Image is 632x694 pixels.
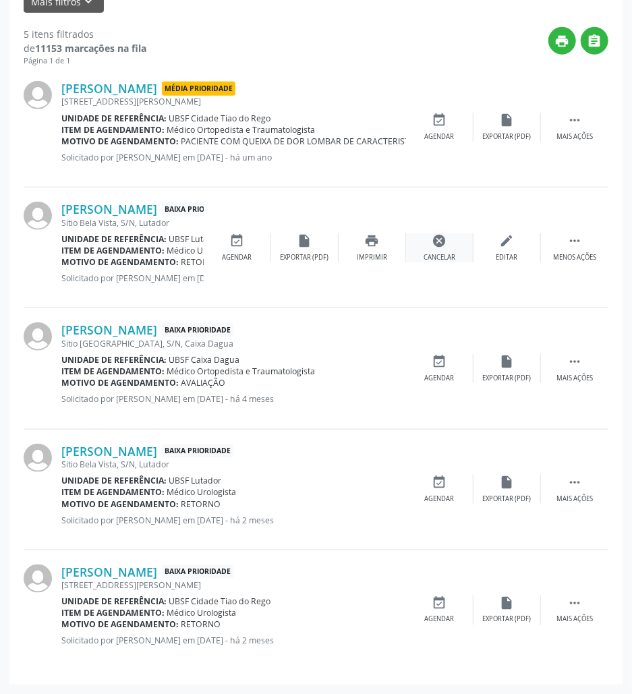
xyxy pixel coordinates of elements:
[162,565,233,579] span: Baixa Prioridade
[496,253,518,262] div: Editar
[24,55,146,67] div: Página 1 de 1
[61,217,204,229] div: Sitio Bela Vista, S/N, Lutador
[61,81,157,96] a: [PERSON_NAME]
[181,619,221,631] span: RETORNO
[61,393,406,405] p: Solicitado por [PERSON_NAME] em [DATE] - há 4 meses
[581,27,608,55] button: 
[61,565,157,579] a: [PERSON_NAME]
[167,245,237,256] span: Médico Urologista
[500,596,515,610] i: insert_drive_file
[432,354,447,369] i: event_available
[425,494,455,504] div: Agendar
[432,596,447,610] i: event_available
[61,444,157,459] a: [PERSON_NAME]
[61,635,406,647] p: Solicitado por [PERSON_NAME] em [DATE] - há 2 meses
[61,498,179,510] b: Motivo de agendamento:
[167,486,237,498] span: Médico Urologista
[432,475,447,490] i: event_available
[424,253,455,262] div: Cancelar
[35,42,146,55] strong: 11153 marcações na fila
[61,124,165,136] b: Item de agendamento:
[61,596,167,607] b: Unidade de referência:
[556,615,593,625] div: Mais ações
[61,96,406,107] div: [STREET_ADDRESS][PERSON_NAME]
[24,41,146,55] div: de
[167,124,316,136] span: Médico Ortopedista e Traumatologista
[61,579,406,591] div: [STREET_ADDRESS][PERSON_NAME]
[567,596,582,610] i: 
[169,475,222,486] span: UBSF Lutador
[365,233,380,248] i: print
[61,113,167,124] b: Unidade de referência:
[162,323,233,337] span: Baixa Prioridade
[500,113,515,127] i: insert_drive_file
[425,615,455,625] div: Agendar
[567,475,582,490] i: 
[24,322,52,351] img: img
[169,596,271,607] span: UBSF Cidade Tiao do Rego
[567,354,582,369] i: 
[61,459,406,470] div: Sitio Bela Vista, S/N, Lutador
[24,27,146,41] div: 5 itens filtrados
[556,494,593,504] div: Mais ações
[61,354,167,366] b: Unidade de referência:
[24,565,52,593] img: img
[61,256,179,268] b: Motivo de agendamento:
[61,338,406,349] div: Sitio [GEOGRAPHIC_DATA], S/N, Caixa Dagua
[567,113,582,127] i: 
[61,515,406,526] p: Solicitado por [PERSON_NAME] em [DATE] - há 2 meses
[61,136,179,147] b: Motivo de agendamento:
[556,374,593,383] div: Mais ações
[61,366,165,377] b: Item de agendamento:
[61,377,179,388] b: Motivo de agendamento:
[432,113,447,127] i: event_available
[61,202,157,216] a: [PERSON_NAME]
[181,498,221,510] span: RETORNO
[167,366,316,377] span: Médico Ortopedista e Traumatologista
[61,272,204,284] p: Solicitado por [PERSON_NAME] em [DATE] - há 5 meses
[167,608,237,619] span: Médico Urologista
[425,374,455,383] div: Agendar
[162,444,233,459] span: Baixa Prioridade
[61,619,179,631] b: Motivo de agendamento:
[230,233,245,248] i: event_available
[281,253,329,262] div: Exportar (PDF)
[483,615,532,625] div: Exportar (PDF)
[162,202,233,216] span: Baixa Prioridade
[24,444,52,472] img: img
[556,132,593,142] div: Mais ações
[357,253,387,262] div: Imprimir
[483,374,532,383] div: Exportar (PDF)
[162,82,235,96] span: Média Prioridade
[61,608,165,619] b: Item de agendamento:
[553,253,596,262] div: Menos ações
[223,253,252,262] div: Agendar
[24,202,52,230] img: img
[61,152,406,163] p: Solicitado por [PERSON_NAME] em [DATE] - há um ano
[500,475,515,490] i: insert_drive_file
[432,233,447,248] i: cancel
[169,113,271,124] span: UBSF Cidade Tiao do Rego
[181,377,226,388] span: AVALIAÇÃO
[61,233,167,245] b: Unidade de referência:
[297,233,312,248] i: insert_drive_file
[500,354,515,369] i: insert_drive_file
[587,34,602,49] i: 
[483,494,532,504] div: Exportar (PDF)
[548,27,576,55] button: print
[61,475,167,486] b: Unidade de referência:
[181,256,221,268] span: RETORNO
[555,34,570,49] i: print
[61,245,165,256] b: Item de agendamento:
[483,132,532,142] div: Exportar (PDF)
[500,233,515,248] i: edit
[24,81,52,109] img: img
[169,354,240,366] span: UBSF Caixa Dagua
[61,322,157,337] a: [PERSON_NAME]
[567,233,582,248] i: 
[169,233,222,245] span: UBSF Lutador
[61,486,165,498] b: Item de agendamento:
[425,132,455,142] div: Agendar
